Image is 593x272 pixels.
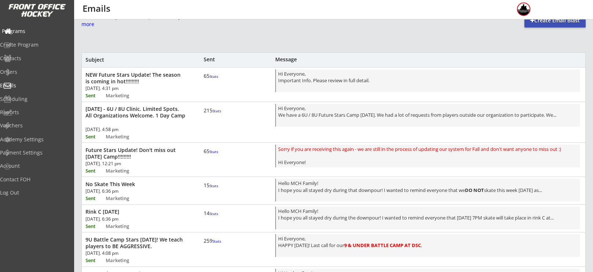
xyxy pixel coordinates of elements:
[204,57,226,62] div: Sent
[278,235,578,257] div: Hi Everyone, HAPPY [DATE]! Last call for our .
[86,168,105,173] div: Sent
[524,17,586,24] div: Create Email Blast
[106,134,141,139] div: Marketing
[86,127,169,132] div: [DATE]. 4:58 pm
[86,181,186,188] div: No Skate This Week
[210,211,218,216] font: Stats
[344,242,421,249] font: 9 & UNDER BATTLE CAMP AT DSC
[106,168,141,173] div: Marketing
[86,208,186,215] div: Rink C [DATE]
[86,224,105,229] div: Sent
[278,146,561,152] font: Sorry if you are receiving this again - we are still in the process of updating our system for Fa...
[278,105,578,127] div: Hi Everyone, We have a 6U / 8U Future Stars Camp [DATE]. We had a lot of requests from players ou...
[278,146,578,167] div: Hi Everyone!
[86,147,186,160] div: Future Stars Update! Don't miss out [DATE] Camp!!!!!!!!!
[86,57,186,62] div: Subject
[204,210,226,217] div: 14
[204,237,226,244] div: 259
[86,251,169,255] div: [DATE]. 4:08 pm
[86,196,105,201] div: Sent
[106,224,141,229] div: Marketing
[2,29,68,34] div: Programs
[212,108,221,113] font: Stats
[278,208,578,229] div: Hello MCH Family! I hope you all stayed dry during the downpour! I wanted to remind everyone that...
[106,258,141,263] div: Marketing
[81,13,352,28] font: New Email Stats - Click Here to learn more
[86,93,105,98] div: Sent
[86,162,169,166] div: [DATE]. 12:21 pm
[212,239,221,244] font: Stats
[106,93,141,98] div: Marketing
[86,134,105,139] div: Sent
[86,189,169,193] div: [DATE]. 6:36 pm
[465,187,484,193] strong: DO NOT
[86,236,186,250] div: 9U Battle Camp Stars [DATE]! We teach players to BE AGGRESSIVE.
[86,72,186,85] div: NEW Future Stars Update! The season is coming in hot!!!!!!!!!
[204,148,226,155] div: 65
[86,217,169,221] div: [DATE]. 6:36 pm
[278,180,578,202] div: Hello MCH Family! I hope you all stayed dry during that downpour! I wanted to remind everyone tha...
[275,57,427,62] div: Message
[210,149,218,154] font: Stats
[86,86,169,91] div: [DATE]. 4:31 pm
[86,106,186,119] div: [DATE] - 6U / 8U Clinic. Limited Spots. All Organizations Welcome. 1 Day Camp
[86,258,105,263] div: Sent
[106,196,141,201] div: Marketing
[204,107,226,114] div: 215
[278,70,578,92] div: Hi Everyone, Important Info. Please review in full detail.
[204,73,226,79] div: 65
[81,13,350,28] div: This is where you can view past emails you have sent, or send new ones.
[210,74,218,79] font: Stats
[210,183,218,188] font: Stats
[204,182,226,189] div: 15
